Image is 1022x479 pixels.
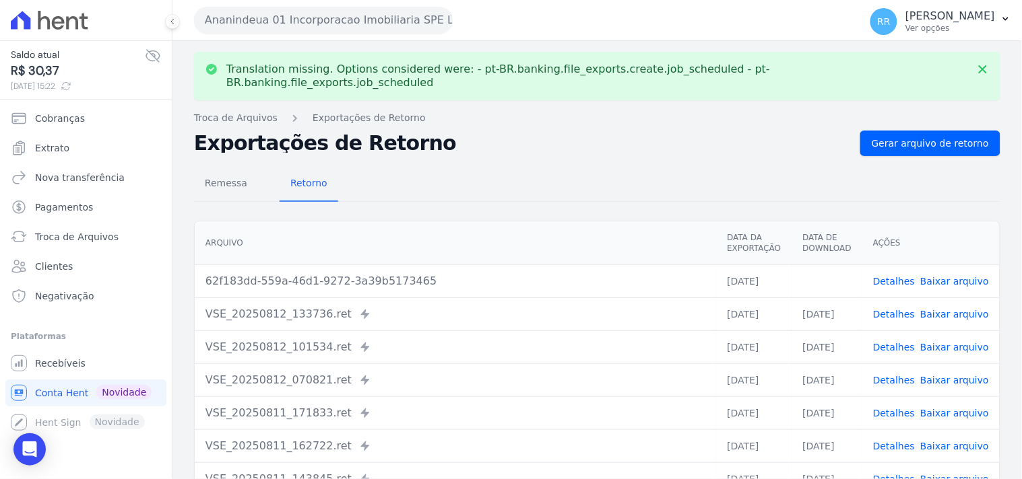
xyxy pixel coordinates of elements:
div: VSE_20250812_133736.ret [205,306,705,322]
td: [DATE] [716,429,792,462]
a: Baixar arquivo [920,375,989,385]
div: VSE_20250812_070821.ret [205,372,705,388]
a: Retorno [280,167,338,202]
nav: Sidebar [11,105,161,436]
a: Troca de Arquivos [5,223,166,250]
a: Extrato [5,135,166,161]
span: Recebíveis [35,357,86,370]
p: Ver opções [905,23,995,34]
span: Conta Hent [35,386,88,400]
span: Cobranças [35,112,85,125]
div: VSE_20250811_162722.ret [205,438,705,454]
a: Baixar arquivo [920,441,989,451]
nav: Breadcrumb [194,111,1000,125]
a: Detalhes [873,342,915,353]
span: [DATE] 15:22 [11,80,145,92]
a: Baixar arquivo [920,276,989,287]
span: Extrato [35,141,69,155]
div: VSE_20250812_101534.ret [205,339,705,355]
a: Baixar arquivo [920,408,989,418]
td: [DATE] [716,297,792,330]
td: [DATE] [716,396,792,429]
a: Detalhes [873,441,915,451]
button: RR [PERSON_NAME] Ver opções [860,3,1022,40]
a: Detalhes [873,408,915,418]
td: [DATE] [792,363,862,396]
p: Translation missing. Options considered were: - pt-BR.banking.file_exports.create.job_scheduled -... [226,63,968,89]
th: Data da Exportação [716,221,792,265]
a: Conta Hent Novidade [5,379,166,406]
a: Clientes [5,253,166,280]
td: [DATE] [716,363,792,396]
p: [PERSON_NAME] [905,9,995,23]
span: Pagamentos [35,200,93,214]
th: Ações [862,221,1000,265]
span: Nova transferência [35,171,125,184]
a: Cobranças [5,105,166,132]
a: Recebíveis [5,350,166,377]
span: R$ 30,37 [11,62,145,80]
a: Troca de Arquivos [194,111,278,125]
td: [DATE] [716,330,792,363]
th: Arquivo [195,221,716,265]
a: Nova transferência [5,164,166,191]
h2: Exportações de Retorno [194,134,850,153]
a: Exportações de Retorno [313,111,426,125]
span: Negativação [35,289,94,303]
span: Gerar arquivo de retorno [872,137,989,150]
span: RR [877,17,890,26]
div: Plataformas [11,328,161,344]
a: Baixar arquivo [920,309,989,320]
span: Novidade [96,385,152,400]
a: Detalhes [873,309,915,320]
a: Baixar arquivo [920,342,989,353]
a: Detalhes [873,375,915,385]
td: [DATE] [792,429,862,462]
span: Remessa [197,170,255,196]
div: VSE_20250811_171833.ret [205,405,705,421]
button: Ananindeua 01 Incorporacao Imobiliaria SPE LTDA [194,7,453,34]
td: [DATE] [792,396,862,429]
a: Remessa [194,167,258,202]
span: Clientes [35,260,73,273]
span: Retorno [282,170,336,196]
a: Negativação [5,283,166,309]
a: Gerar arquivo de retorno [860,131,1000,156]
td: [DATE] [792,297,862,330]
a: Detalhes [873,276,915,287]
div: Open Intercom Messenger [13,433,46,466]
a: Pagamentos [5,194,166,221]
th: Data de Download [792,221,862,265]
span: Saldo atual [11,48,145,62]
span: Troca de Arquivos [35,230,119,244]
td: [DATE] [716,264,792,297]
td: [DATE] [792,330,862,363]
div: 62f183dd-559a-46d1-9272-3a39b5173465 [205,273,705,289]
